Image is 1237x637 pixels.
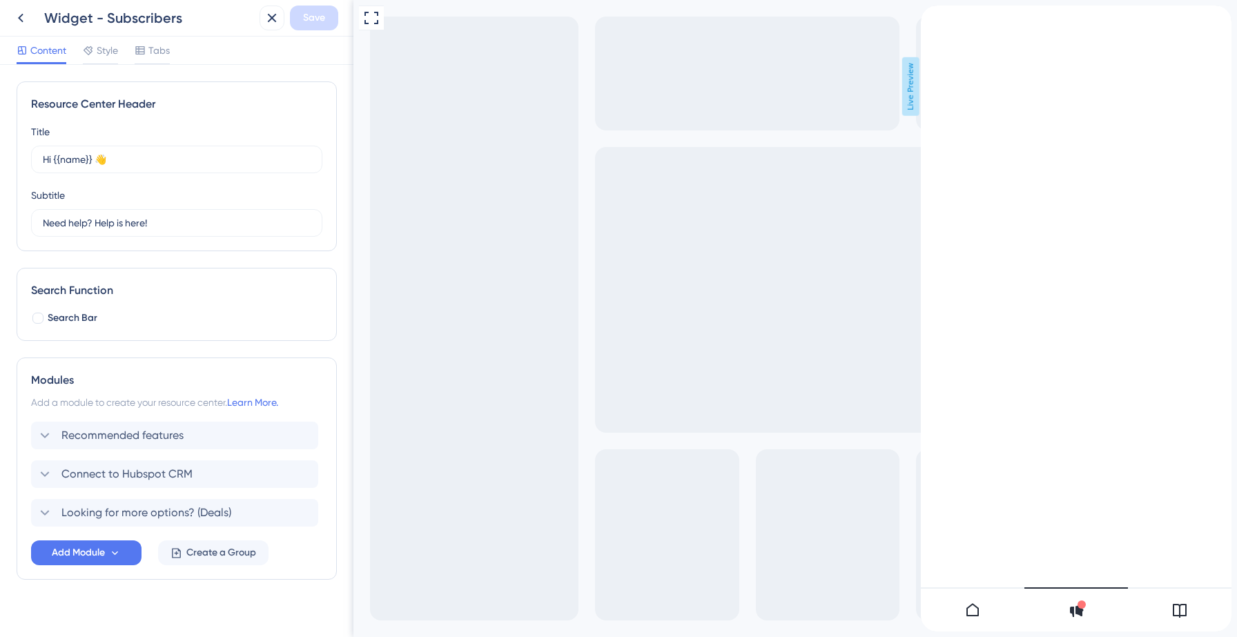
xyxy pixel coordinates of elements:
[303,10,325,26] span: Save
[31,372,322,389] div: Modules
[186,545,256,561] span: Create a Group
[32,4,93,21] span: Growth Hub
[61,466,193,482] span: Connect to Hubspot CRM
[31,187,65,204] div: Subtitle
[31,540,142,565] button: Add Module
[30,42,66,59] span: Content
[31,96,322,112] div: Resource Center Header
[43,152,311,167] input: Title
[290,6,338,30] button: Save
[31,499,322,527] div: Looking for more options? (Deals)
[148,42,170,59] span: Tabs
[549,57,566,116] span: Live Preview
[44,8,254,28] div: Widget - Subscribers
[103,8,108,19] div: 3
[52,545,105,561] span: Add Module
[31,282,322,299] div: Search Function
[31,124,50,140] div: Title
[31,460,322,488] div: Connect to Hubspot CRM
[48,310,97,326] span: Search Bar
[31,397,227,408] span: Add a module to create your resource center.
[61,427,184,444] span: Recommended features
[31,422,322,449] div: Recommended features
[227,397,278,408] a: Learn More.
[43,215,311,231] input: Description
[61,504,231,521] span: Looking for more options? (Deals)
[97,42,118,59] span: Style
[158,540,269,565] button: Create a Group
